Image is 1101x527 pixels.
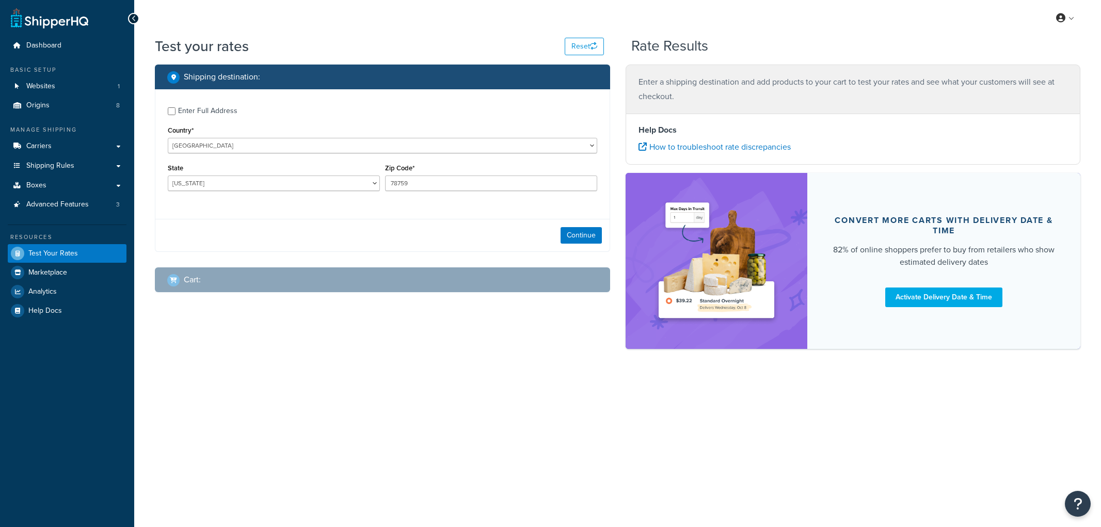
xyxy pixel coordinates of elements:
a: Marketplace [8,263,126,282]
li: Origins [8,96,126,115]
div: 82% of online shoppers prefer to buy from retailers who show estimated delivery dates [832,244,1056,268]
div: Enter Full Address [178,104,237,118]
button: Reset [565,38,604,55]
img: feature-image-ddt-36eae7f7280da8017bfb280eaccd9c446f90b1fe08728e4019434db127062ab4.png [652,188,781,333]
h2: Cart : [184,275,201,284]
li: Websites [8,77,126,96]
span: Boxes [26,181,46,190]
a: Websites1 [8,77,126,96]
button: Continue [561,227,602,244]
li: Advanced Features [8,195,126,214]
h2: Shipping destination : [184,72,260,82]
span: 8 [116,101,120,110]
span: 3 [116,200,120,209]
span: Websites [26,82,55,91]
a: Carriers [8,137,126,156]
span: Analytics [28,288,57,296]
span: Help Docs [28,307,62,315]
a: Origins8 [8,96,126,115]
a: How to troubleshoot rate discrepancies [639,141,791,153]
label: State [168,164,183,172]
div: Manage Shipping [8,125,126,134]
label: Country* [168,126,194,134]
a: Dashboard [8,36,126,55]
span: Carriers [26,142,52,151]
a: Boxes [8,176,126,195]
p: Enter a shipping destination and add products to your cart to test your rates and see what your c... [639,75,1068,104]
a: Activate Delivery Date & Time [885,288,1002,307]
label: Zip Code* [385,164,414,172]
span: Shipping Rules [26,162,74,170]
div: Basic Setup [8,66,126,74]
span: Marketplace [28,268,67,277]
span: Advanced Features [26,200,89,209]
h1: Test your rates [155,36,249,56]
span: Dashboard [26,41,61,50]
span: Test Your Rates [28,249,78,258]
span: Origins [26,101,50,110]
h4: Help Docs [639,124,1068,136]
a: Analytics [8,282,126,301]
div: Convert more carts with delivery date & time [832,215,1056,236]
a: Shipping Rules [8,156,126,175]
input: Enter Full Address [168,107,175,115]
h2: Rate Results [631,38,708,54]
button: Open Resource Center [1065,491,1091,517]
a: Test Your Rates [8,244,126,263]
span: 1 [118,82,120,91]
div: Resources [8,233,126,242]
a: Advanced Features3 [8,195,126,214]
a: Help Docs [8,301,126,320]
